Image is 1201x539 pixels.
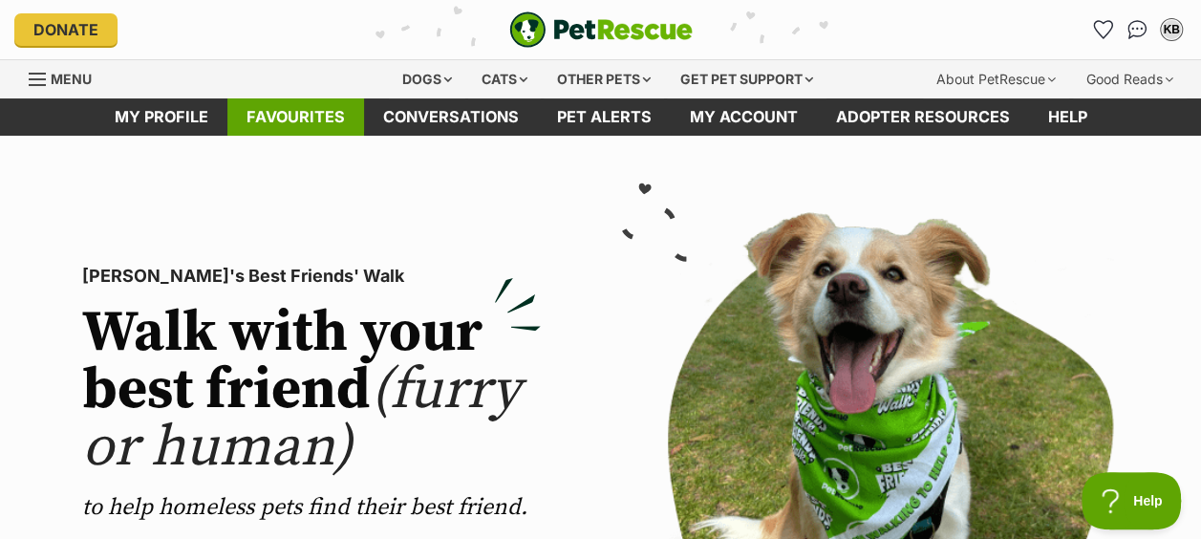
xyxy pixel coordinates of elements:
button: My account [1156,14,1187,45]
div: About PetRescue [923,60,1069,98]
span: Menu [51,71,92,87]
div: Good Reads [1073,60,1187,98]
img: logo-e224e6f780fb5917bec1dbf3a21bbac754714ae5b6737aabdf751b685950b380.svg [509,11,693,48]
a: Help [1029,98,1106,136]
p: [PERSON_NAME]'s Best Friends' Walk [82,263,541,290]
a: PetRescue [509,11,693,48]
iframe: Help Scout Beacon - Open [1082,472,1182,529]
span: (furry or human) [82,355,521,484]
ul: Account quick links [1087,14,1187,45]
a: Favourites [1087,14,1118,45]
div: Get pet support [667,60,826,98]
a: My profile [96,98,227,136]
a: Pet alerts [538,98,671,136]
a: Conversations [1122,14,1152,45]
a: Adopter resources [817,98,1029,136]
a: Menu [29,60,105,95]
div: Cats [468,60,541,98]
p: to help homeless pets find their best friend. [82,492,541,523]
a: My account [671,98,817,136]
div: Dogs [389,60,465,98]
a: Donate [14,13,118,46]
img: chat-41dd97257d64d25036548639549fe6c8038ab92f7586957e7f3b1b290dea8141.svg [1127,20,1147,39]
div: Other pets [544,60,664,98]
a: Favourites [227,98,364,136]
a: conversations [364,98,538,136]
div: KB [1162,20,1181,39]
h2: Walk with your best friend [82,305,541,477]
